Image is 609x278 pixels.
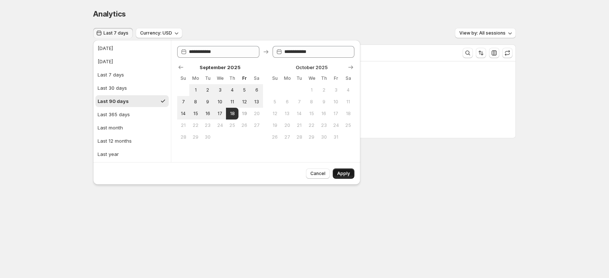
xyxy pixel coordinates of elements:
[318,120,330,131] button: Thursday October 23 2025
[180,134,186,140] span: 28
[272,75,278,81] span: Su
[333,99,339,105] span: 10
[281,72,293,84] th: Monday
[189,108,201,120] button: Monday September 15 2025
[296,122,302,128] span: 21
[217,75,223,81] span: We
[342,120,354,131] button: Saturday October 25 2025
[192,122,198,128] span: 22
[238,120,251,131] button: Friday September 26 2025
[306,120,318,131] button: Wednesday October 22 2025
[333,111,339,117] span: 17
[95,69,169,81] button: Last 7 days
[254,87,260,93] span: 6
[321,75,327,81] span: Th
[98,58,113,65] div: [DATE]
[202,84,214,96] button: Tuesday September 2 2025
[189,96,201,108] button: Monday September 8 2025
[296,134,302,140] span: 28
[205,111,211,117] span: 16
[269,120,281,131] button: Sunday October 19 2025
[98,97,129,105] div: Last 90 days
[177,96,189,108] button: Sunday September 7 2025
[342,84,354,96] button: Saturday October 4 2025
[180,122,186,128] span: 21
[284,111,290,117] span: 13
[202,120,214,131] button: Tuesday September 23 2025
[342,72,354,84] th: Saturday
[345,75,351,81] span: Sa
[269,72,281,84] th: Sunday
[306,72,318,84] th: Wednesday
[229,75,235,81] span: Th
[281,108,293,120] button: Monday October 13 2025
[241,87,248,93] span: 5
[455,28,516,38] button: View by: All sessions
[192,87,198,93] span: 1
[95,82,169,94] button: Last 30 days
[192,134,198,140] span: 29
[226,120,238,131] button: Thursday September 25 2025
[293,131,305,143] button: Tuesday October 28 2025
[205,87,211,93] span: 2
[98,137,132,145] div: Last 12 months
[177,72,189,84] th: Sunday
[95,135,169,147] button: Last 12 months
[318,84,330,96] button: Thursday October 2 2025
[459,30,506,36] span: View by: All sessions
[177,131,189,143] button: Sunday September 28 2025
[241,111,248,117] span: 19
[476,48,486,58] button: Sort the results
[95,56,169,67] button: [DATE]
[281,96,293,108] button: Monday October 6 2025
[345,99,351,105] span: 11
[293,108,305,120] button: Tuesday October 14 2025
[238,84,251,96] button: Friday September 5 2025
[93,28,133,38] button: Last 7 days
[333,87,339,93] span: 3
[321,87,327,93] span: 2
[281,120,293,131] button: Monday October 20 2025
[284,99,290,105] span: 6
[238,108,251,120] button: Today Friday September 19 2025
[330,108,342,120] button: Friday October 17 2025
[309,75,315,81] span: We
[333,75,339,81] span: Fr
[103,30,128,36] span: Last 7 days
[333,134,339,140] span: 31
[463,48,473,58] button: Search and filter results
[229,87,235,93] span: 4
[140,30,172,36] span: Currency: USD
[321,111,327,117] span: 16
[205,134,211,140] span: 30
[217,122,223,128] span: 24
[95,108,169,120] button: Last 365 days
[318,108,330,120] button: Thursday October 16 2025
[192,99,198,105] span: 8
[309,99,315,105] span: 8
[342,108,354,120] button: Saturday October 18 2025
[251,108,263,120] button: Saturday September 20 2025
[241,75,248,81] span: Fr
[95,95,169,107] button: Last 90 days
[272,111,278,117] span: 12
[269,108,281,120] button: Sunday October 12 2025
[226,84,238,96] button: Thursday September 4 2025
[296,75,302,81] span: Tu
[254,99,260,105] span: 13
[272,99,278,105] span: 5
[226,108,238,120] button: End of range Thursday September 18 2025
[333,122,339,128] span: 24
[214,72,226,84] th: Wednesday
[330,120,342,131] button: Friday October 24 2025
[254,122,260,128] span: 27
[93,10,126,18] span: Analytics
[217,99,223,105] span: 10
[177,120,189,131] button: Sunday September 21 2025
[330,72,342,84] th: Friday
[226,96,238,108] button: Thursday September 11 2025
[306,108,318,120] button: Wednesday October 15 2025
[306,131,318,143] button: Wednesday October 29 2025
[214,108,226,120] button: Wednesday September 17 2025
[189,72,201,84] th: Monday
